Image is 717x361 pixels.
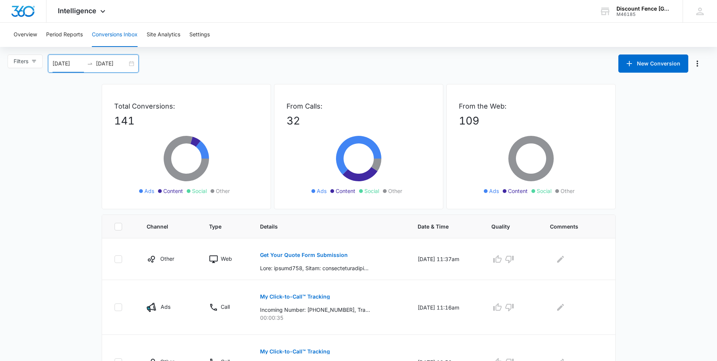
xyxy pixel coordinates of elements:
[459,113,603,129] p: 109
[550,223,592,230] span: Comments
[336,187,355,195] span: Content
[459,101,603,111] p: From the Web:
[616,6,672,12] div: account name
[260,306,370,314] p: Incoming Number: [PHONE_NUMBER], Tracking Number: [PHONE_NUMBER], Ring To: [PHONE_NUMBER], Caller...
[491,223,521,230] span: Quality
[409,280,482,335] td: [DATE] 11:16am
[260,294,330,299] p: My Click-to-Call™ Tracking
[260,342,330,361] button: My Click-to-Call™ Tracking
[147,223,180,230] span: Channel
[53,59,84,68] input: Start date
[8,54,43,68] button: Filters
[96,59,127,68] input: End date
[144,187,154,195] span: Ads
[537,187,551,195] span: Social
[364,187,379,195] span: Social
[554,253,567,265] button: Edit Comments
[160,255,174,263] p: Other
[147,23,180,47] button: Site Analytics
[691,58,703,70] button: Manage Numbers
[260,264,370,272] p: Lore: ipsumd758, Sitam: consecteturadipi74@elits.doe (tempor:incididuntutlabo28@etdol.mag), Aliqu...
[14,57,28,65] span: Filters
[260,288,330,306] button: My Click-to-Call™ Tracking
[508,187,528,195] span: Content
[554,301,567,313] button: Edit Comments
[260,349,330,354] p: My Click-to-Call™ Tracking
[161,303,170,311] p: Ads
[189,23,210,47] button: Settings
[58,7,96,15] span: Intelligence
[114,101,259,111] p: Total Conversions:
[260,314,400,322] p: 00:00:35
[163,187,183,195] span: Content
[192,187,207,195] span: Social
[114,113,259,129] p: 141
[14,23,37,47] button: Overview
[286,101,431,111] p: From Calls:
[87,61,93,67] span: to
[317,187,327,195] span: Ads
[409,238,482,280] td: [DATE] 11:37am
[616,12,672,17] div: account id
[260,223,389,230] span: Details
[618,54,688,73] button: New Conversion
[260,252,348,258] p: Get Your Quote Form Submission
[221,303,230,311] p: Call
[418,223,462,230] span: Date & Time
[209,223,231,230] span: Type
[46,23,83,47] button: Period Reports
[216,187,230,195] span: Other
[221,255,232,263] p: Web
[87,61,93,67] span: swap-right
[286,113,431,129] p: 32
[489,187,499,195] span: Ads
[388,187,402,195] span: Other
[260,246,348,264] button: Get Your Quote Form Submission
[561,187,575,195] span: Other
[92,23,138,47] button: Conversions Inbox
